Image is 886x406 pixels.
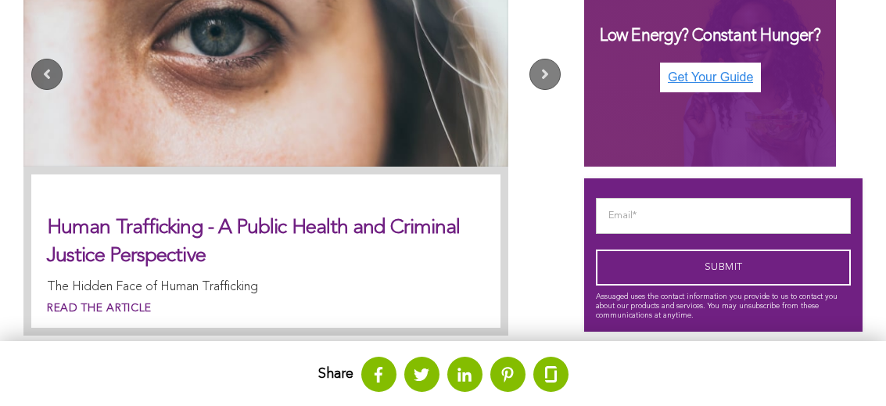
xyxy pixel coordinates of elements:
a: Read the article [47,300,152,317]
h2: Human Trafficking - A Public Health and Criminal Justice Perspective [47,214,485,271]
button: Next [529,59,561,90]
img: glassdoor.svg [545,366,557,383]
img: Get Your Guide [660,63,761,92]
iframe: Chat Widget [808,331,886,406]
h3: Low Energy? Constant Hunger? [600,25,820,48]
strong: Share [318,367,353,381]
input: Submit [596,250,851,286]
button: Previous [31,59,63,90]
p: Assuaged uses the contact information you provide to us to contact you about our products and ser... [596,286,851,320]
input: Email* [596,198,851,234]
p: The Hidden Face of Human Trafficking [47,278,485,296]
